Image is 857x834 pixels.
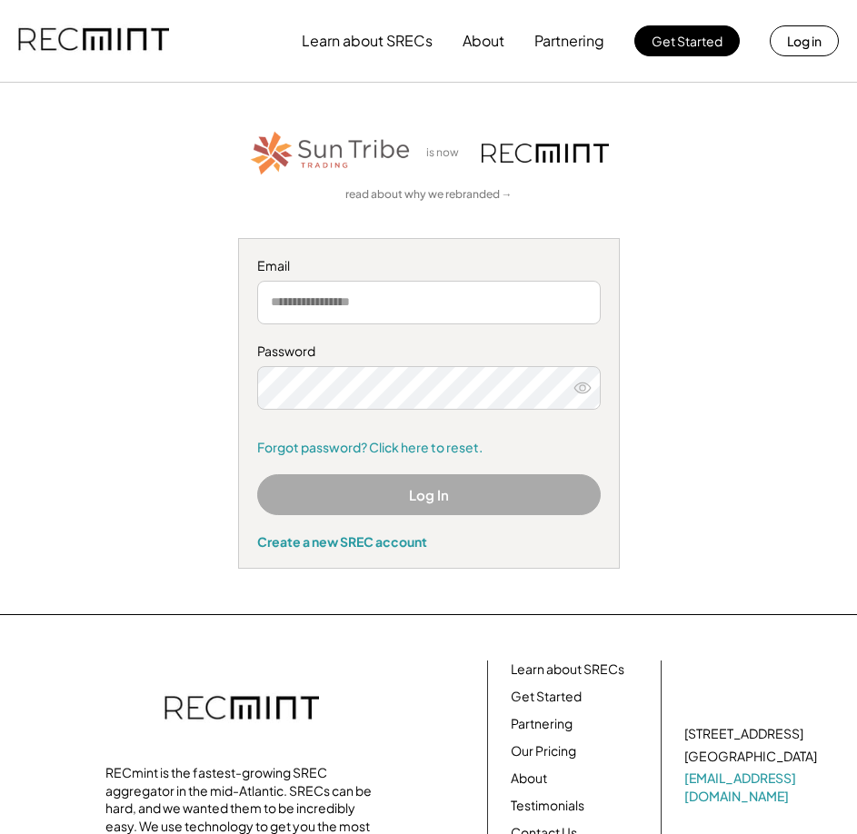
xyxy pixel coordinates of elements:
[511,688,582,706] a: Get Started
[511,715,573,733] a: Partnering
[257,439,601,457] a: Forgot password? Click here to reset.
[684,769,821,805] a: [EMAIL_ADDRESS][DOMAIN_NAME]
[684,725,803,743] div: [STREET_ADDRESS]
[482,144,609,163] img: recmint-logotype%403x.png
[18,10,169,72] img: recmint-logotype%403x.png
[684,748,817,766] div: [GEOGRAPHIC_DATA]
[164,678,319,741] img: recmint-logotype%403x.png
[511,742,576,760] a: Our Pricing
[345,187,513,203] a: read about why we rebranded →
[534,23,604,59] button: Partnering
[511,660,624,679] a: Learn about SRECs
[634,25,740,56] button: Get Started
[249,128,413,178] img: STT_Horizontal_Logo%2B-%2BColor.png
[511,797,584,815] a: Testimonials
[302,23,433,59] button: Learn about SRECs
[422,145,473,161] div: is now
[511,769,547,788] a: About
[257,474,601,515] button: Log In
[257,343,601,361] div: Password
[257,257,601,275] div: Email
[463,23,504,59] button: About
[257,533,601,550] div: Create a new SREC account
[770,25,839,56] button: Log in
